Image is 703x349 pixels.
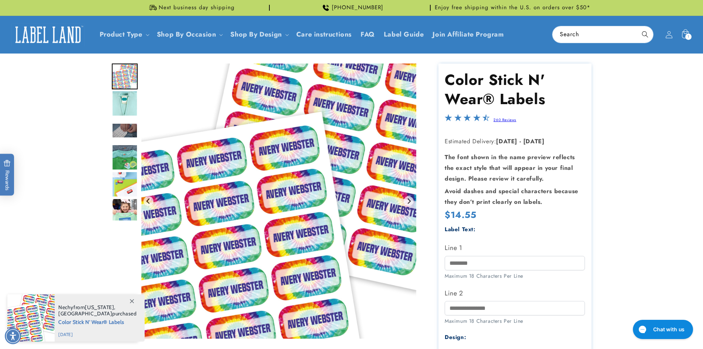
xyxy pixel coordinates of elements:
[445,272,585,280] div: Maximum 18 Characters Per Line
[629,317,696,342] iframe: Gorgias live chat messenger
[58,310,112,317] span: [GEOGRAPHIC_DATA]
[520,137,521,146] strong: -
[445,208,476,221] span: $14.55
[230,30,282,39] a: Shop By Design
[112,90,138,116] img: Pink stripes design stick on clothing label on the care tag of a sweatshirt
[112,198,138,224] img: Color Stick N' Wear® Labels - Label Land
[100,30,142,39] a: Product Type
[445,225,476,233] label: Label Text:
[112,144,138,170] img: Color Stick N' Wear® Labels - Label Land
[445,333,466,341] label: Design:
[433,30,504,39] span: Join Affiliate Program
[112,123,138,138] img: null
[112,144,138,170] div: Go to slide 4
[112,171,138,197] div: Go to slide 5
[361,30,375,39] span: FAQ
[523,137,545,146] strong: [DATE]
[95,26,152,43] summary: Product Type
[445,136,585,147] p: Estimated Delivery:
[58,317,137,326] span: Color Stick N' Wear® Labels
[8,20,88,49] a: Label Land
[112,198,138,224] div: Go to slide 6
[332,4,383,11] span: [PHONE_NUMBER]
[112,171,138,197] img: Color Stick N' Wear® Labels - Label Land
[435,4,590,11] span: Enjoy free shipping within the U.S. on orders over $50*
[85,304,114,311] span: [US_STATE]
[445,153,575,183] strong: The font shown in the name preview reflects the exact style that will appear in your final design...
[152,26,226,43] summary: Shop By Occasion
[4,160,11,190] span: Rewards
[141,64,416,339] img: Color Stick N' Wear® Labels - Label Land
[226,26,292,43] summary: Shop By Design
[112,117,138,143] div: Go to slide 3
[445,187,578,206] strong: Avoid dashes and special characters because they don’t print clearly on labels.
[157,30,216,39] span: Shop By Occasion
[445,317,585,325] div: Maximum 18 Characters Per Line
[637,26,653,42] button: Search
[445,116,490,124] span: 4.5-star overall rating
[112,90,138,116] div: Go to slide 2
[11,23,85,46] img: Label Land
[112,64,138,89] img: Color Stick N' Wear® Labels - Label Land
[384,30,424,39] span: Label Guide
[292,26,356,43] a: Care instructions
[688,34,689,40] span: 1
[58,304,73,311] span: Nechy
[428,26,508,43] a: Join Affiliate Program
[496,137,517,146] strong: [DATE]
[404,196,414,206] button: Next slide
[445,70,585,109] h1: Color Stick N' Wear® Labels
[445,242,585,254] label: Line 1
[493,117,516,123] a: 260 Reviews
[296,30,352,39] span: Care instructions
[445,287,585,299] label: Line 2
[144,196,154,206] button: Go to last slide
[159,4,235,11] span: Next business day shipping
[356,26,379,43] a: FAQ
[58,331,137,338] span: [DATE]
[58,304,137,317] span: from , purchased
[379,26,428,43] a: Label Guide
[5,328,21,344] div: Accessibility Menu
[112,64,138,89] div: Go to slide 1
